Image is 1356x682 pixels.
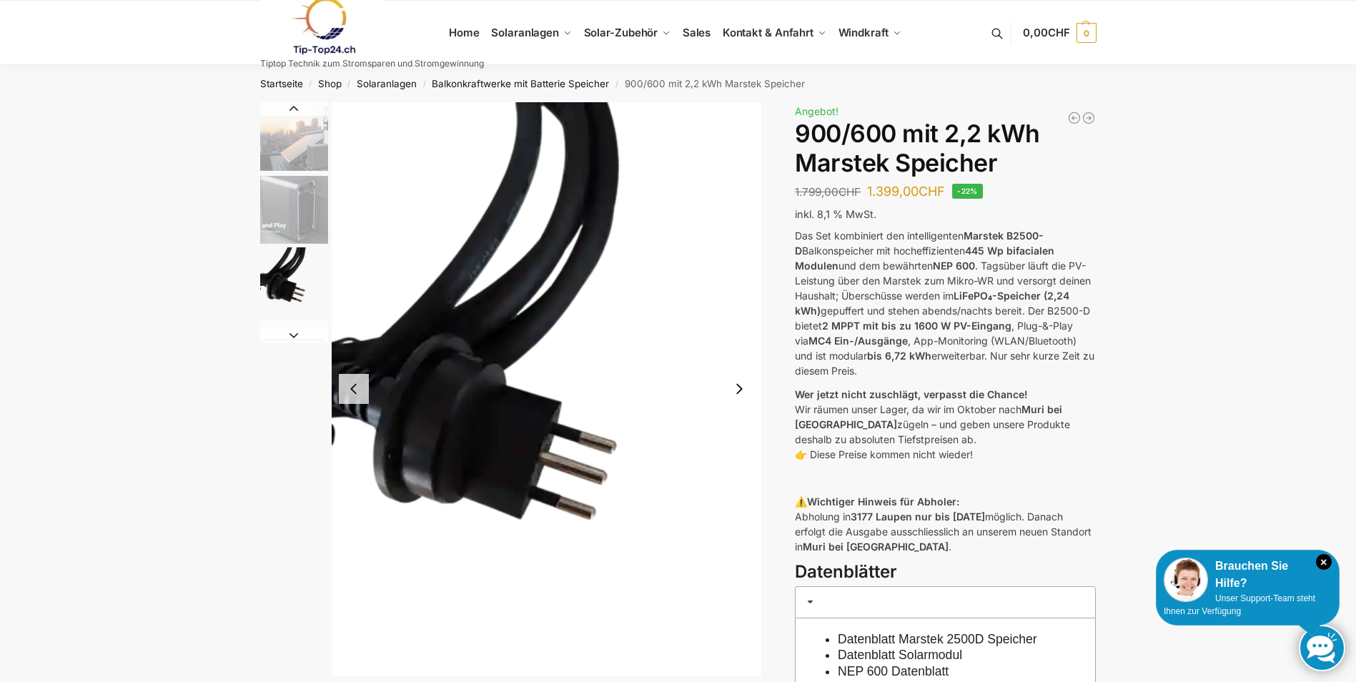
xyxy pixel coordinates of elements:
span: CHF [838,185,861,199]
strong: NEP 600 [933,260,975,272]
strong: Muri bei [GEOGRAPHIC_DATA] [803,540,949,553]
span: Angebot! [795,105,838,117]
a: Sales [676,1,716,65]
strong: 2 MPPT mit bis zu 1600 W PV-Eingang [822,320,1011,332]
a: Startseite [260,78,303,89]
a: Solaranlagen [485,1,578,65]
span: Kontakt & Anfahrt [723,26,813,39]
button: Next slide [260,328,328,342]
li: 3 / 8 [257,245,328,317]
p: Tiptop Technik zum Stromsparen und Stromgewinnung [260,59,484,68]
span: CHF [1048,26,1070,39]
strong: Wichtiger Hinweis für Abholer: [807,495,959,508]
img: Marstek Balkonkraftwerk [260,176,328,244]
span: Windkraft [838,26,889,39]
li: 4 / 8 [257,317,328,388]
img: ChatGPT Image 29. März 2025, 12_41_06 [260,319,328,387]
a: Datenblatt Solarmodul [838,648,962,662]
a: Windkraft [832,1,907,65]
p: ⚠️ Abholung in möglich. Danach erfolgt die Ausgabe ausschliesslich an unserem neuen Standort in . [795,494,1096,554]
span: Unser Support-Team steht Ihnen zur Verfügung [1164,593,1315,616]
a: Solar-Zubehör [578,1,676,65]
img: Balkonkraftwerk mit Marstek Speicher [260,102,328,172]
bdi: 1.399,00 [867,184,945,199]
span: / [609,79,624,90]
i: Schließen [1316,554,1332,570]
span: / [342,79,357,90]
a: Balkonkraftwerk 1780 Watt mit 4 KWh Zendure Batteriespeicher Notstrom fähig [1067,111,1082,125]
h3: Datenblätter [795,560,1096,585]
span: 0 [1077,23,1097,43]
span: Sales [683,26,711,39]
a: 0,00CHF 0 [1023,11,1096,54]
nav: Breadcrumb [234,65,1122,102]
a: Steckerkraftwerk mit 8 KW Speicher und 8 Solarmodulen mit 3600 Watt [1082,111,1096,125]
a: Shop [318,78,342,89]
span: Solar-Zubehör [584,26,658,39]
a: Solaranlagen [357,78,417,89]
li: 3 / 8 [332,102,762,676]
strong: bis 6,72 kWh [867,350,931,362]
span: 0,00 [1023,26,1069,39]
img: Customer service [1164,558,1208,602]
li: 2 / 8 [257,174,328,245]
bdi: 1.799,00 [795,185,861,199]
strong: Wer jetzt nicht zuschlägt, verpasst die Chance! [795,388,1028,400]
span: / [303,79,318,90]
a: Kontakt & Anfahrt [716,1,832,65]
button: Previous slide [260,102,328,116]
span: inkl. 8,1 % MwSt. [795,208,876,220]
p: Das Set kombiniert den intelligenten Balkonspeicher mit hocheffizienten und dem bewährten . Tagsü... [795,228,1096,378]
h1: 900/600 mit 2,2 kWh Marstek Speicher [795,119,1096,178]
img: Anschlusskabel-3meter_schweizer-stecker [260,247,328,315]
button: Next slide [724,374,754,404]
button: Previous slide [339,374,369,404]
li: 1 / 8 [257,102,328,174]
a: NEP 600 Datenblatt [838,664,949,678]
p: Wir räumen unser Lager, da wir im Oktober nach zügeln – und geben unsere Produkte deshalb zu abso... [795,387,1096,462]
span: / [417,79,432,90]
span: Solaranlagen [491,26,559,39]
img: Anschlusskabel-3meter_schweizer-stecker [332,102,762,676]
strong: 3177 Laupen nur bis [DATE] [851,510,985,523]
a: Balkonkraftwerke mit Batterie Speicher [432,78,609,89]
div: Brauchen Sie Hilfe? [1164,558,1332,592]
span: CHF [919,184,945,199]
strong: MC4 Ein-/Ausgänge [808,335,908,347]
span: -22% [952,184,983,199]
a: Datenblatt Marstek 2500D Speicher [838,632,1037,646]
